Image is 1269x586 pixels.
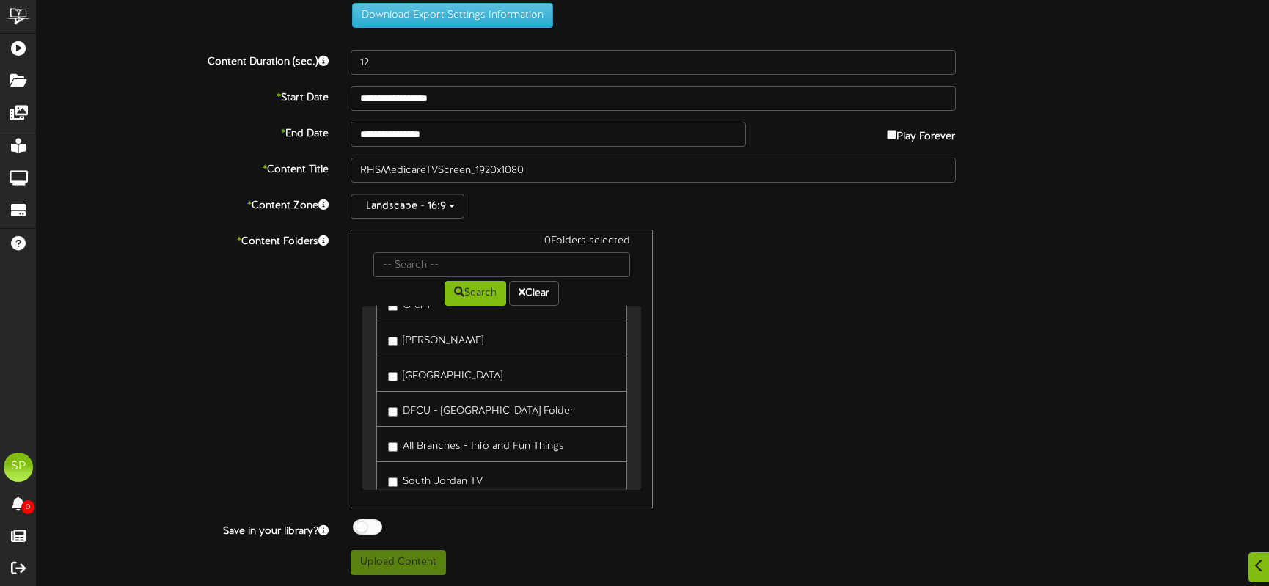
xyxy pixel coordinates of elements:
label: Start Date [26,86,340,106]
label: South Jordan TV [388,469,483,489]
a: Download Export Settings Information [345,10,553,21]
button: Search [445,281,506,306]
label: End Date [26,122,340,142]
div: SP [4,453,33,482]
label: DFCU - [GEOGRAPHIC_DATA] Folder [388,399,574,419]
input: [PERSON_NAME] [388,337,398,346]
button: Upload Content [351,550,446,575]
label: All Branches - Info and Fun Things [388,434,564,454]
input: Play Forever [887,130,896,139]
input: [GEOGRAPHIC_DATA] [388,372,398,381]
div: 0 Folders selected [362,234,642,252]
button: Landscape - 16:9 [351,194,464,219]
span: 0 [21,500,34,514]
label: Content Duration (sec.) [26,50,340,70]
input: South Jordan TV [388,477,398,487]
button: Download Export Settings Information [352,3,553,28]
label: [GEOGRAPHIC_DATA] [388,364,502,384]
label: Content Title [26,158,340,177]
input: -- Search -- [373,252,631,277]
button: Clear [509,281,559,306]
input: DFCU - [GEOGRAPHIC_DATA] Folder [388,407,398,417]
label: [PERSON_NAME] [388,329,483,348]
label: Content Folders [26,230,340,249]
input: Orem [388,301,398,311]
label: Save in your library? [26,519,340,539]
label: Play Forever [887,122,955,144]
input: All Branches - Info and Fun Things [388,442,398,452]
input: Title of this Content [351,158,956,183]
label: Content Zone [26,194,340,213]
